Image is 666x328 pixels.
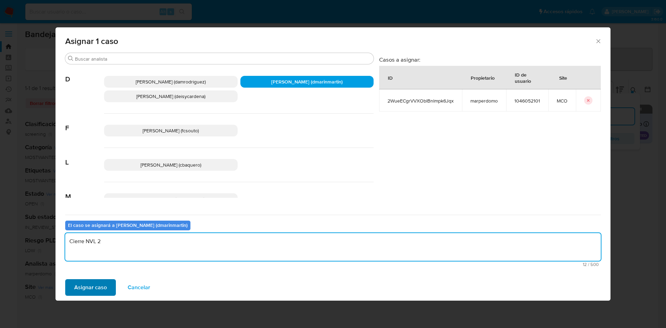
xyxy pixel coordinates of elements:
b: El caso se asignará a [PERSON_NAME] (dmarinmartin) [68,222,188,229]
span: marperdomo [470,98,498,104]
span: 2WueECgrVVXOblBnlmpk6Jqx [387,98,454,104]
span: Cancelar [128,280,150,295]
div: assign-modal [55,27,610,301]
textarea: Cierre NVL 2 [65,233,601,261]
h3: Casos a asignar: [379,56,601,63]
span: Asignar caso [74,280,107,295]
span: 1046052101 [514,98,540,104]
span: MCO [557,98,567,104]
div: [PERSON_NAME] (damrodriguez) [104,76,238,88]
button: Buscar [68,56,74,61]
span: F [65,114,104,132]
div: [PERSON_NAME] (marperdomo) [104,193,238,205]
span: Máximo 500 caracteres [67,262,599,267]
span: Asignar 1 caso [65,37,595,45]
span: [PERSON_NAME] (fcsouto) [143,127,199,134]
span: D [65,65,104,83]
div: ID [379,69,401,86]
div: [PERSON_NAME] (cbaquero) [104,159,238,171]
span: [PERSON_NAME] (dmarinmartin) [271,78,343,85]
input: Buscar analista [75,56,371,62]
span: [PERSON_NAME] (deisycardena) [136,93,205,100]
button: Cerrar ventana [595,38,601,44]
div: Propietario [462,69,503,86]
span: [PERSON_NAME] (cbaquero) [140,161,201,168]
span: M [65,182,104,201]
div: ID de usuario [506,66,548,89]
div: [PERSON_NAME] (deisycardena) [104,90,238,102]
div: Site [551,69,575,86]
button: Asignar caso [65,279,116,296]
button: Cancelar [119,279,159,296]
div: [PERSON_NAME] (dmarinmartin) [240,76,374,88]
span: L [65,148,104,167]
button: icon-button [584,96,592,105]
span: [PERSON_NAME] (marperdomo) [137,196,205,203]
span: [PERSON_NAME] (damrodriguez) [136,78,206,85]
div: [PERSON_NAME] (fcsouto) [104,125,238,136]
